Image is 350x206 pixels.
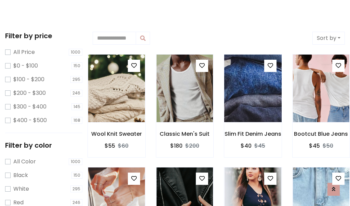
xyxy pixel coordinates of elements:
h6: $55 [105,143,115,149]
label: $400 - $500 [13,116,47,124]
h5: Filter by price [5,32,82,40]
del: $50 [323,142,333,150]
label: All Price [13,48,35,56]
label: All Color [13,158,36,166]
h6: Classic Men's Suit [156,131,214,137]
button: Sort by [312,32,345,45]
label: $0 - $100 [13,62,38,70]
span: 150 [71,172,82,179]
span: 1000 [69,49,82,56]
span: 150 [71,62,82,69]
h6: $180 [170,143,183,149]
span: 246 [70,199,82,206]
h6: $40 [241,143,252,149]
h6: Bootcut Blue Jeans [293,131,350,137]
h5: Filter by color [5,141,82,149]
span: 168 [71,117,82,124]
del: $200 [185,142,199,150]
label: $200 - $300 [13,89,46,97]
label: $300 - $400 [13,103,46,111]
span: 295 [70,76,82,83]
span: 246 [70,90,82,97]
h6: $45 [309,143,320,149]
h6: Wool Knit Sweater [88,131,145,137]
span: 1000 [69,158,82,165]
del: $45 [254,142,265,150]
span: 295 [70,186,82,192]
h6: Slim Fit Denim Jeans [224,131,282,137]
span: 145 [71,103,82,110]
label: $100 - $200 [13,75,44,84]
label: White [13,185,29,193]
del: $60 [118,142,129,150]
label: Black [13,171,28,179]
